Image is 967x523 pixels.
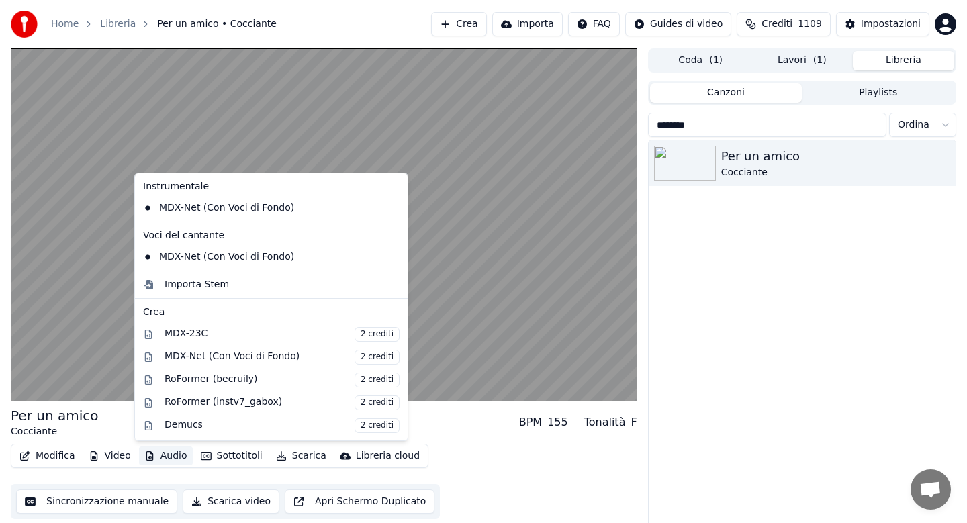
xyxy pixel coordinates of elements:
[165,418,400,433] div: Demucs
[271,446,332,465] button: Scarica
[138,246,385,268] div: MDX-Net (Con Voci di Fondo)
[11,11,38,38] img: youka
[51,17,277,31] nav: breadcrumb
[16,489,177,514] button: Sincronizzazione manuale
[165,278,229,291] div: Importa Stem
[762,17,792,31] span: Crediti
[285,489,434,514] button: Apri Schermo Duplicato
[911,469,951,510] a: Aprire la chat
[165,327,400,342] div: MDX-23C
[650,51,751,70] button: Coda
[165,373,400,387] div: RoFormer (becruily)
[802,83,954,103] button: Playlists
[355,418,400,433] span: 2 crediti
[355,373,400,387] span: 2 crediti
[143,305,400,319] div: Crea
[650,83,802,103] button: Canzoni
[183,489,279,514] button: Scarica video
[709,54,723,67] span: ( 1 )
[625,12,731,36] button: Guides di video
[355,350,400,365] span: 2 crediti
[584,414,626,430] div: Tonalità
[139,446,193,465] button: Audio
[51,17,79,31] a: Home
[138,176,405,197] div: Instrumentale
[138,197,385,219] div: MDX-Net (Con Voci di Fondo)
[138,225,405,246] div: Voci del cantante
[853,51,954,70] button: Libreria
[355,327,400,342] span: 2 crediti
[813,54,827,67] span: ( 1 )
[355,395,400,410] span: 2 crediti
[492,12,563,36] button: Importa
[568,12,620,36] button: FAQ
[14,446,81,465] button: Modifica
[519,414,542,430] div: BPM
[898,118,929,132] span: Ordina
[165,350,400,365] div: MDX-Net (Con Voci di Fondo)
[547,414,568,430] div: 155
[721,166,950,179] div: Cocciante
[631,414,637,430] div: F
[165,395,400,410] div: RoFormer (instv7_gabox)
[836,12,929,36] button: Impostazioni
[431,12,486,36] button: Crea
[737,12,831,36] button: Crediti1109
[195,446,268,465] button: Sottotitoli
[721,147,950,166] div: Per un amico
[751,51,853,70] button: Lavori
[11,406,98,425] div: Per un amico
[100,17,136,31] a: Libreria
[798,17,822,31] span: 1109
[83,446,136,465] button: Video
[356,449,420,463] div: Libreria cloud
[157,17,277,31] span: Per un amico • Cocciante
[861,17,921,31] div: Impostazioni
[11,425,98,438] div: Cocciante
